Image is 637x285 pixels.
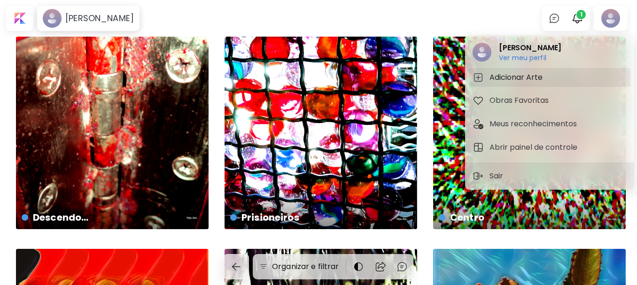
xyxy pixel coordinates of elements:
img: tab [473,95,484,106]
button: tabAbrir painel de controle [469,138,630,157]
h5: Adicionar Arte [489,72,545,83]
button: tabObras Favoritas [469,91,630,110]
p: Sair [489,170,506,182]
img: tab [473,118,484,130]
button: sign-outSair [469,167,510,185]
button: tabMeus reconhecimentos [469,115,630,133]
img: sign-out [473,170,484,182]
img: tab [473,142,484,153]
h5: Abrir painel de controle [489,142,580,153]
h5: Meus reconhecimentos [489,118,580,130]
h6: Ver meu perfil [499,54,561,62]
img: tab [473,72,484,83]
h5: Obras Favoritas [489,95,552,106]
button: tabAdicionar Arte [469,68,630,87]
h2: [PERSON_NAME] [499,42,561,54]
